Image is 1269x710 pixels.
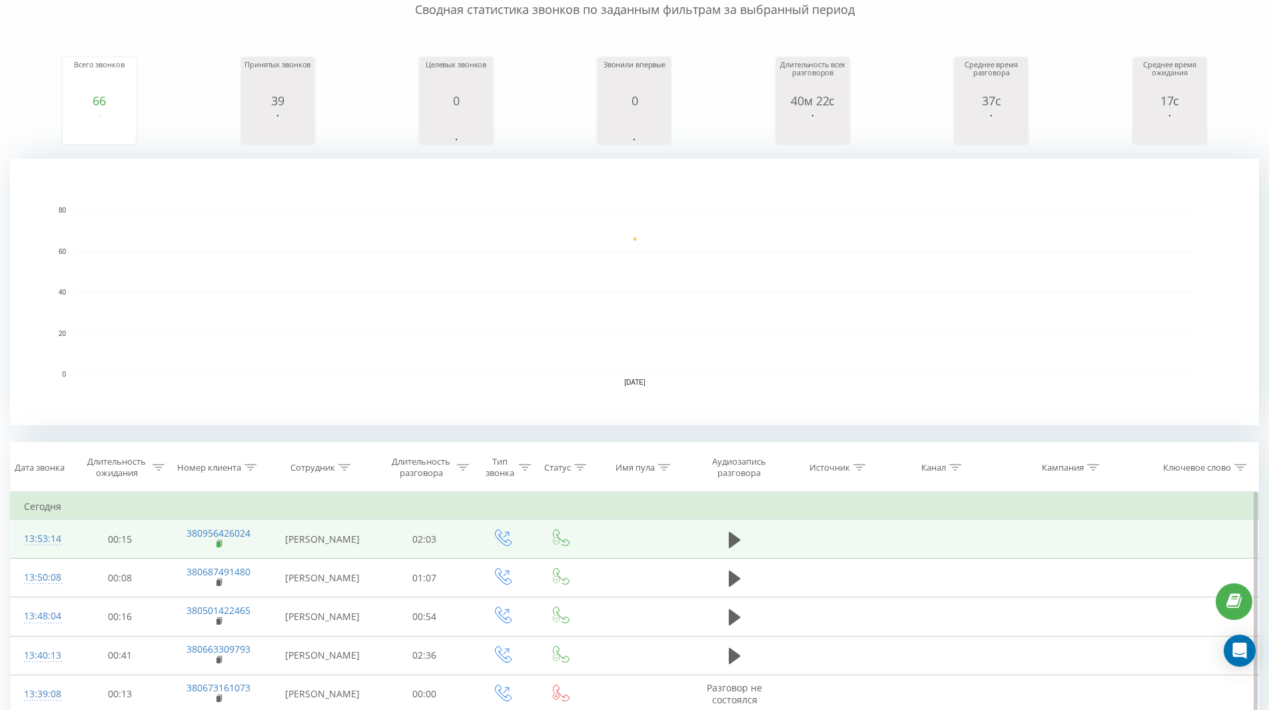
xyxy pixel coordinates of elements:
svg: A chart. [601,107,667,147]
svg: A chart. [779,107,846,147]
div: 40м 22с [779,94,846,107]
span: Разговор не состоялся [707,681,762,706]
div: Канал [921,462,946,473]
text: 0 [62,371,66,378]
div: Среднее время разговора [958,61,1025,94]
div: Длительность всех разговоров [779,61,846,94]
td: [PERSON_NAME] [268,520,376,559]
svg: A chart. [958,107,1025,147]
a: 380956426024 [187,527,250,539]
svg: A chart. [423,107,490,147]
td: 00:08 [72,559,169,597]
td: [PERSON_NAME] [268,597,376,636]
div: Длительность разговора [388,456,454,479]
a: 380673161073 [187,681,250,694]
td: 00:16 [72,597,169,636]
a: 380663309793 [187,643,250,655]
td: Сегодня [11,493,1259,520]
div: 0 [423,94,490,107]
div: Длительность ожидания [84,456,150,479]
div: Open Intercom Messenger [1224,635,1256,667]
svg: A chart. [244,107,311,147]
text: 80 [59,207,67,214]
svg: A chart. [1136,107,1203,147]
svg: A chart. [66,107,133,147]
div: Принятых звонков [244,61,311,94]
div: Источник [809,462,850,473]
div: Тип звонка [484,456,516,479]
td: [PERSON_NAME] [268,559,376,597]
td: 00:54 [376,597,473,636]
div: 13:39:08 [24,681,59,707]
div: Номер клиента [177,462,241,473]
div: Статус [544,462,571,473]
text: 20 [59,330,67,337]
div: 37с [958,94,1025,107]
td: [PERSON_NAME] [268,636,376,675]
td: 02:03 [376,520,473,559]
a: 380501422465 [187,604,250,617]
a: 380687491480 [187,565,250,578]
div: 0 [601,94,667,107]
td: 00:15 [72,520,169,559]
text: [DATE] [624,379,645,386]
div: Имя пула [616,462,655,473]
div: 39 [244,94,311,107]
div: Кампания [1042,462,1084,473]
div: Ключевое слово [1163,462,1231,473]
td: 01:07 [376,559,473,597]
div: Среднее время ожидания [1136,61,1203,94]
div: Звонили впервые [601,61,667,94]
div: 66 [66,94,133,107]
div: 13:48:04 [24,603,59,629]
div: Сотрудник [290,462,335,473]
td: 00:41 [72,636,169,675]
td: 02:36 [376,636,473,675]
text: 60 [59,248,67,255]
div: Аудиозапись разговора [700,456,777,479]
div: 13:50:08 [24,565,59,591]
div: Всего звонков [66,61,133,94]
svg: A chart. [10,159,1259,425]
div: Дата звонка [15,462,65,473]
div: 13:53:14 [24,526,59,552]
div: Целевых звонков [423,61,490,94]
text: 40 [59,289,67,296]
div: 13:40:13 [24,643,59,669]
div: 17с [1136,94,1203,107]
